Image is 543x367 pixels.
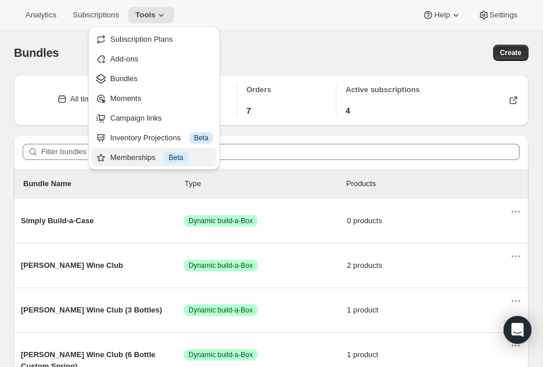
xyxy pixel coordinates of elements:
[508,337,524,354] button: Actions for Audrey Wine Club (6 Bottle Custom Spring)
[346,85,420,94] span: Active subscriptions
[92,108,216,127] button: Campaign links
[347,260,510,271] span: 2 products
[41,144,520,160] input: Filter bundles
[110,54,138,63] span: Add-ons
[110,132,213,144] div: Inventory Projections
[194,133,208,143] span: Beta
[184,178,346,190] div: Type
[189,306,253,315] span: Dynamic build-a-Box
[19,7,63,23] button: Analytics
[14,46,59,59] span: Bundles
[169,153,183,162] span: Beta
[508,204,524,220] button: Actions for Simply Build-a-Case
[70,93,95,105] div: All time
[189,261,253,270] span: Dynamic build-a-Box
[347,304,510,316] span: 1 product
[508,248,524,264] button: Actions for Audrey Wine Club
[21,215,184,227] span: Simply Build-a-Case
[92,148,216,166] button: Memberships
[110,74,137,83] span: Bundles
[110,114,162,122] span: Campaign links
[189,350,253,359] span: Dynamic build-a-Box
[92,69,216,88] button: Bundles
[92,49,216,68] button: Add-ons
[346,105,350,117] span: 4
[128,7,174,23] button: Tools
[92,89,216,107] button: Moments
[508,293,524,309] button: Actions for Audrey Wine Club (3 Bottles)
[247,85,271,94] span: Orders
[247,105,251,117] span: 7
[504,316,531,344] div: Open Intercom Messenger
[23,178,184,190] p: Bundle Name
[347,215,510,227] span: 0 products
[110,152,213,163] div: Memberships
[434,10,450,20] span: Help
[500,48,522,57] span: Create
[471,7,524,23] button: Settings
[73,10,119,20] span: Subscriptions
[110,94,141,103] span: Moments
[21,304,184,316] span: [PERSON_NAME] Wine Club (3 Bottles)
[92,128,216,147] button: Inventory Projections
[493,45,528,61] button: Create
[189,216,253,226] span: Dynamic build-a-Box
[92,30,216,48] button: Subscription Plans
[347,349,510,361] span: 1 product
[66,7,126,23] button: Subscriptions
[26,10,56,20] span: Analytics
[110,35,173,43] span: Subscription Plans
[346,178,508,190] div: Products
[135,10,155,20] span: Tools
[21,260,184,271] span: [PERSON_NAME] Wine Club
[490,10,517,20] span: Settings
[415,7,468,23] button: Help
